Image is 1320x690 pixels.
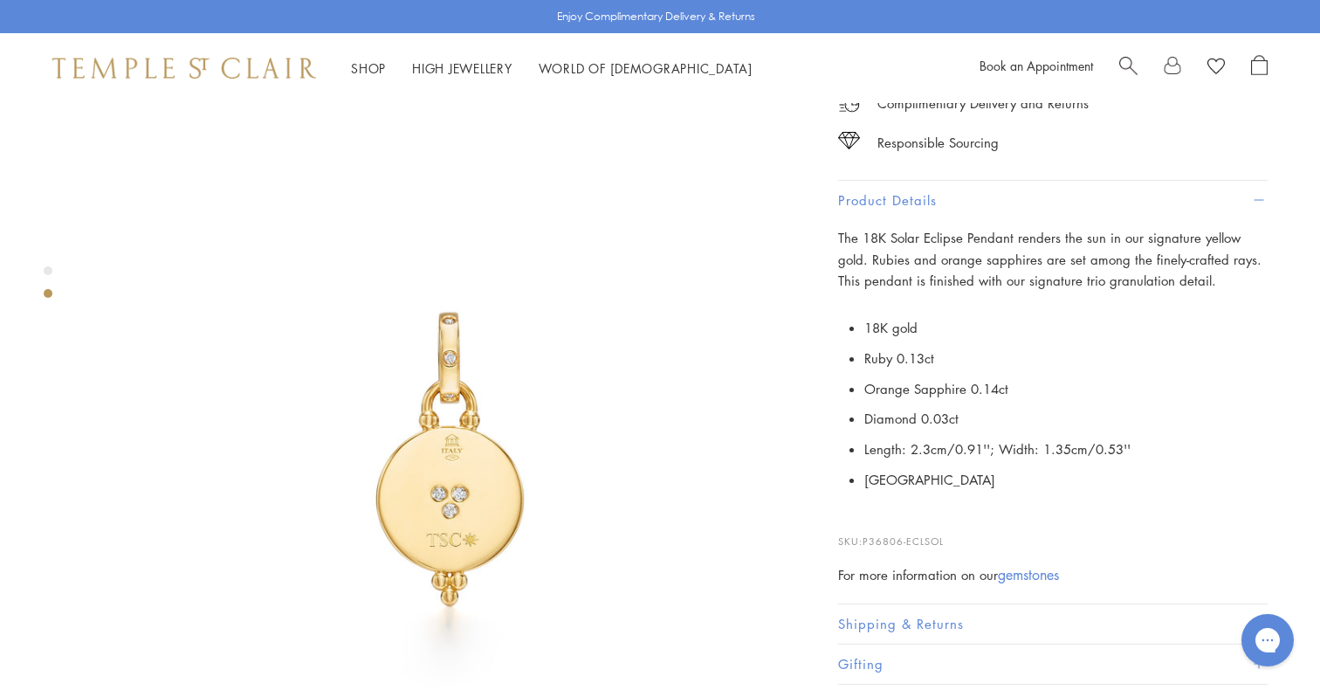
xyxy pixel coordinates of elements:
[864,313,1268,343] li: 18K gold
[864,465,1268,495] li: [GEOGRAPHIC_DATA]
[44,262,52,312] div: Product gallery navigation
[52,58,316,79] img: Temple St. Clair
[838,181,1268,220] button: Product Details
[838,604,1268,644] button: Shipping & Returns
[838,516,1268,549] p: SKU:
[838,564,1268,586] div: For more information on our
[539,59,753,77] a: World of [DEMOGRAPHIC_DATA]World of [DEMOGRAPHIC_DATA]
[838,93,860,114] img: icon_delivery.svg
[980,57,1093,74] a: Book an Appointment
[864,404,1268,434] li: Diamond 0.03ct
[351,58,753,79] nav: Main navigation
[1207,55,1225,81] a: View Wishlist
[838,645,1268,684] button: Gifting
[838,132,860,149] img: icon_sourcing.svg
[864,434,1268,465] li: Length: 2.3cm/0.91''
[998,565,1059,584] a: gemstones
[351,59,386,77] a: ShopShop
[1119,55,1138,81] a: Search
[557,8,755,25] p: Enjoy Complimentary Delivery & Returns
[877,93,1089,114] p: Complimentary Delivery and Returns
[412,59,512,77] a: High JewelleryHigh Jewellery
[1233,608,1303,673] iframe: Gorgias live chat messenger
[864,343,1268,374] li: Ruby 0.13ct
[838,229,1262,290] span: The 18K Solar Eclipse Pendant renders the sun in our signature yellow gold. Rubies and orange sap...
[990,440,1131,458] span: ; Width: 1.35cm/0.53''
[864,374,1268,404] li: Orange Sapphire 0.14ct
[877,132,999,154] div: Responsible Sourcing
[1251,55,1268,81] a: Open Shopping Bag
[863,535,944,548] span: P36806-ECLSOL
